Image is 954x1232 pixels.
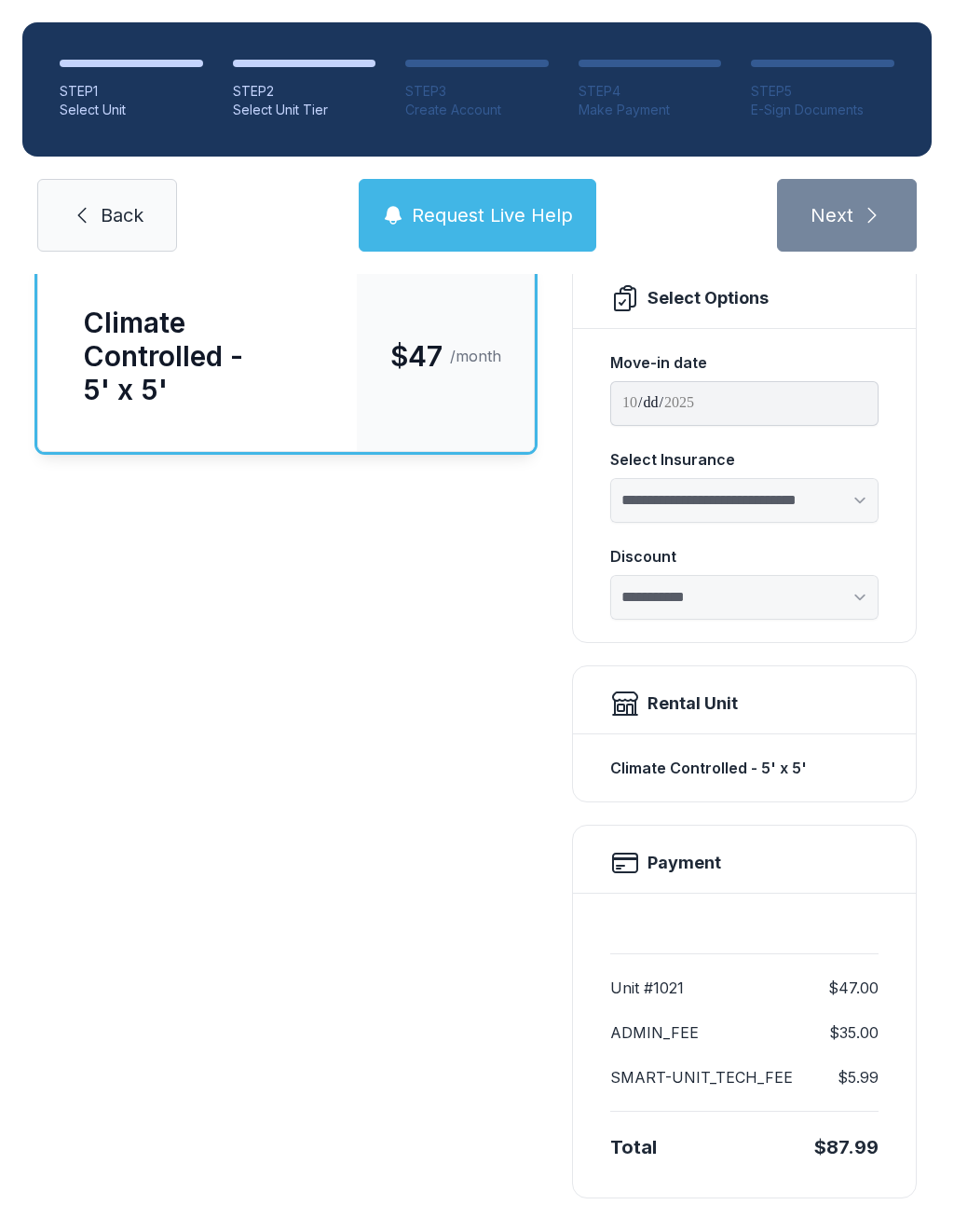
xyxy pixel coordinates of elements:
dt: SMART-UNIT_TECH_FEE [610,1066,793,1088]
span: /month [450,345,501,367]
select: Discount [610,575,879,620]
dd: $47.00 [828,977,879,999]
select: Select Insurance [610,478,879,523]
input: Move-in date [610,381,879,426]
div: STEP 3 [405,82,549,101]
dt: ADMIN_FEE [610,1021,699,1044]
div: $87.99 [814,1134,879,1160]
dt: Unit #1021 [610,977,684,999]
span: Back [101,202,143,228]
div: Select Unit Tier [233,101,376,119]
div: Select Insurance [610,448,879,471]
div: Select Options [647,285,769,311]
div: Total [610,1134,657,1160]
div: Create Account [405,101,549,119]
div: Make Payment [579,101,722,119]
div: STEP 5 [751,82,894,101]
div: Climate Controlled - 5' x 5' [83,306,312,406]
h2: Payment [647,850,721,876]
div: STEP 1 [60,82,203,101]
div: Select Unit [60,101,203,119]
span: Next [811,202,853,228]
span: $47 [390,339,443,373]
div: Move-in date [610,351,879,374]
dd: $35.00 [829,1021,879,1044]
div: Discount [610,545,879,568]
div: Climate Controlled - 5' x 5' [610,749,879,787]
div: STEP 2 [233,82,376,101]
div: STEP 4 [579,82,722,101]
div: Rental Unit [647,691,738,717]
dd: $5.99 [838,1066,879,1088]
span: Request Live Help [412,202,573,228]
div: E-Sign Documents [751,101,894,119]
